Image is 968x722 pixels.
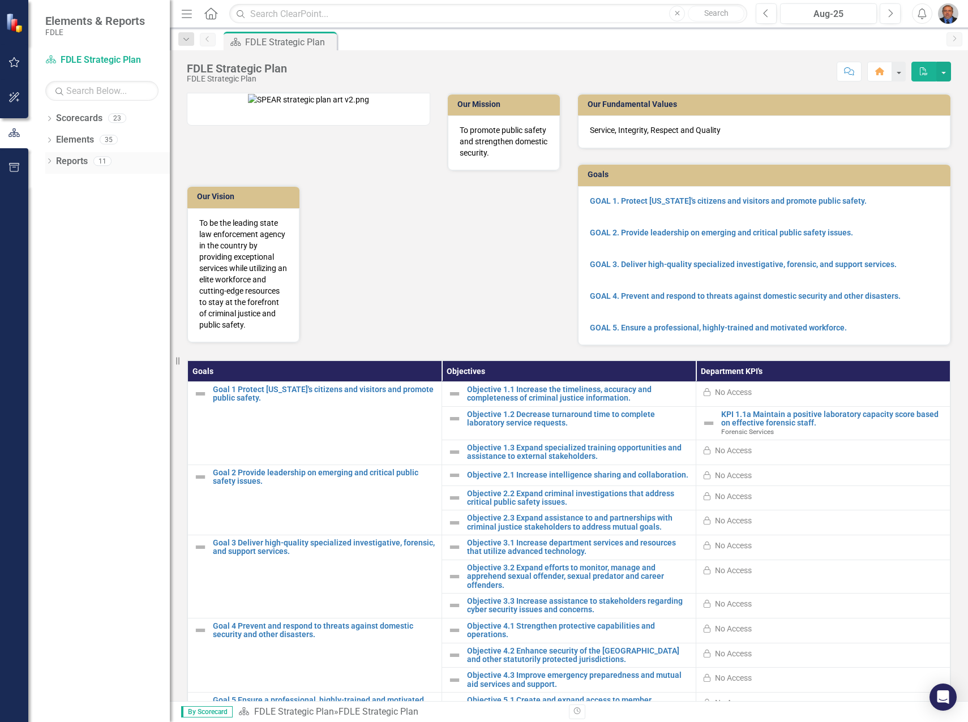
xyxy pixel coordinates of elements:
a: FDLE Strategic Plan [254,706,334,717]
div: No Access [715,623,752,634]
h3: Goals [588,170,945,179]
div: No Access [715,565,752,576]
a: GOAL 2. Provide leadership on emerging and critical public safety issues. [590,228,853,237]
a: Objective 1.3 Expand specialized training opportunities and assistance to external stakeholders. [467,444,690,461]
h3: Our Vision [197,192,294,201]
img: Not Defined [194,624,207,637]
a: FDLE Strategic Plan [45,54,159,67]
a: Objective 3.3 Increase assistance to stakeholders regarding cyber security issues and concerns. [467,597,690,614]
h3: Our Mission [457,100,554,109]
img: Not Defined [448,412,461,426]
img: Not Defined [448,673,461,687]
a: GOAL 3. Deliver high-quality specialized investigative, forensic, and support services. [590,260,897,269]
div: FDLE Strategic Plan [187,62,287,75]
div: No Access [715,672,752,684]
a: GOAL 5. Ensure a professional, highly-trained and motivated workforce. [590,323,847,332]
div: 35 [100,135,118,145]
div: 23 [108,114,126,123]
a: Objective 3.2 Expand efforts to monitor, manage and apprehend sexual offender, sexual predator an... [467,564,690,590]
img: Not Defined [194,387,207,401]
td: Double-Click to Edit Right Click for Context Menu [696,406,950,440]
a: Objective 2.2 Expand criminal investigations that address critical public safety issues. [467,489,690,507]
img: Not Defined [448,540,461,554]
small: FDLE [45,28,145,37]
img: Not Defined [448,570,461,583]
img: Not Defined [448,469,461,482]
a: Goal 1 Protect [US_STATE]'s citizens and visitors and promote public safety. [213,385,436,403]
img: Not Defined [194,698,207,712]
a: Goal 3 Deliver high-quality specialized investigative, forensic, and support services. [213,539,436,556]
a: Objective 4.2 Enhance security of the [GEOGRAPHIC_DATA] and other statutorily protected jurisdict... [467,647,690,664]
h3: Our Fundamental Values [588,100,945,109]
a: GOAL 1. Protect [US_STATE]'s citizens and visitors and promote public safety. [590,196,867,205]
button: Search [688,6,744,22]
a: Goal 5 Ensure a professional, highly-trained and motivated workforce. [213,696,436,714]
img: Not Defined [448,387,461,401]
button: Aug-25 [780,3,877,24]
input: Search ClearPoint... [229,4,747,24]
a: Objective 3.1 Increase department services and resources that utilize advanced technology. [467,539,690,556]
div: No Access [715,540,752,551]
div: No Access [715,386,752,398]
img: Not Defined [448,698,461,712]
img: Not Defined [448,648,461,662]
a: Scorecards [56,112,102,125]
div: 11 [93,156,112,166]
a: Objective 4.1 Strengthen protective capabilities and operations. [467,622,690,639]
span: Search [704,8,729,18]
a: Objective 2.3 Expand assistance to and partnerships with criminal justice stakeholders to address... [467,514,690,531]
input: Search Below... [45,81,159,101]
img: Chris Hendry [938,3,958,24]
a: Goal 2 Provide leadership on emerging and critical public safety issues. [213,469,436,486]
a: Objective 2.1 Increase intelligence sharing and collaboration. [467,471,690,479]
div: No Access [715,515,752,526]
span: Elements & Reports [45,14,145,28]
p: Service, Integrity, Respect and Quality [590,124,939,136]
p: To be the leading state law enforcement agency in the country by providing exceptional services w... [199,217,288,330]
img: Not Defined [448,491,461,505]
div: No Access [715,598,752,609]
img: SPEAR strategic plan art v2.png [248,94,369,105]
div: Aug-25 [784,7,873,21]
span: By Scorecard [181,706,233,717]
img: Not Defined [448,624,461,637]
a: Reports [56,155,88,168]
a: Elements [56,134,94,147]
div: No Access [715,470,752,481]
a: Objective 5.1 Create and expand access to member development, training and wellness resources. [467,696,690,714]
a: KPI 1.1a Maintain a positive laboratory capacity score based on effective forensic staff. [721,410,944,428]
img: Not Defined [448,599,461,612]
a: GOAL 4. Prevent and respond to threats against domestic security and other disasters. [590,291,901,300]
img: Not Defined [194,470,207,484]
a: Objective 1.2 Decrease turnaround time to complete laboratory service requests. [467,410,690,428]
div: No Access [715,648,752,659]
a: Goal 4 Prevent and respond to threats against domestic security and other disasters. [213,622,436,639]
a: Objective 1.1 Increase the timeliness, accuracy and completeness of criminal justice information. [467,385,690,403]
img: Not Defined [448,516,461,530]
div: FDLE Strategic Plan [187,75,287,83]
p: To promote public safety and strengthen domestic security. [460,124,548,158]
div: No Access [715,445,752,456]
div: No Access [715,697,752,708]
a: Objective 4.3 Improve emergency preparedness and mutual aid services and support. [467,671,690,689]
img: ClearPoint Strategy [6,13,25,33]
div: FDLE Strategic Plan [339,706,418,717]
img: Not Defined [448,445,461,459]
div: » [238,706,560,719]
span: Forensic Services [721,428,774,436]
div: No Access [715,491,752,502]
div: FDLE Strategic Plan [245,35,334,49]
img: Not Defined [194,540,207,554]
img: Not Defined [702,416,716,430]
div: Open Intercom Messenger [930,684,957,711]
